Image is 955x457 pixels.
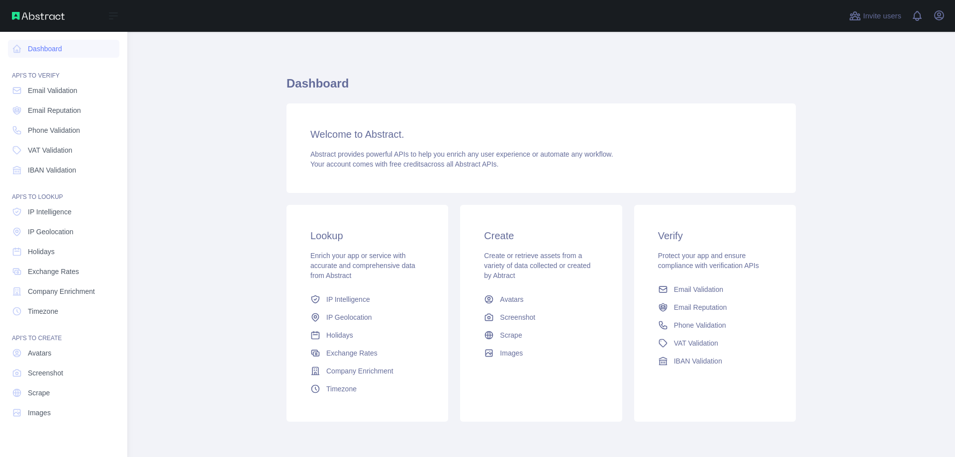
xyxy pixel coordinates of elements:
[8,302,119,320] a: Timezone
[8,223,119,241] a: IP Geolocation
[484,229,598,243] h3: Create
[8,121,119,139] a: Phone Validation
[480,308,602,326] a: Screenshot
[28,86,77,95] span: Email Validation
[326,348,378,358] span: Exchange Rates
[674,320,726,330] span: Phone Validation
[8,82,119,99] a: Email Validation
[28,368,63,378] span: Screenshot
[658,252,759,270] span: Protect your app and ensure compliance with verification APIs
[326,312,372,322] span: IP Geolocation
[306,308,428,326] a: IP Geolocation
[8,322,119,342] div: API'S TO CREATE
[310,252,415,279] span: Enrich your app or service with accurate and comprehensive data from Abstract
[8,263,119,280] a: Exchange Rates
[8,404,119,422] a: Images
[500,312,535,322] span: Screenshot
[28,348,51,358] span: Avatars
[326,330,353,340] span: Holidays
[8,344,119,362] a: Avatars
[28,105,81,115] span: Email Reputation
[28,267,79,276] span: Exchange Rates
[389,160,424,168] span: free credits
[310,150,613,158] span: Abstract provides powerful APIs to help you enrich any user experience or automate any workflow.
[8,364,119,382] a: Screenshot
[28,227,74,237] span: IP Geolocation
[654,334,776,352] a: VAT Validation
[484,252,590,279] span: Create or retrieve assets from a variety of data collected or created by Abtract
[28,207,72,217] span: IP Intelligence
[28,247,55,257] span: Holidays
[8,243,119,261] a: Holidays
[310,229,424,243] h3: Lookup
[28,306,58,316] span: Timezone
[847,8,903,24] button: Invite users
[306,344,428,362] a: Exchange Rates
[326,294,370,304] span: IP Intelligence
[306,362,428,380] a: Company Enrichment
[28,165,76,175] span: IBAN Validation
[28,388,50,398] span: Scrape
[306,290,428,308] a: IP Intelligence
[306,326,428,344] a: Holidays
[326,366,393,376] span: Company Enrichment
[28,145,72,155] span: VAT Validation
[8,60,119,80] div: API'S TO VERIFY
[654,352,776,370] a: IBAN Validation
[480,290,602,308] a: Avatars
[674,338,718,348] span: VAT Validation
[654,316,776,334] a: Phone Validation
[8,384,119,402] a: Scrape
[863,10,901,22] span: Invite users
[28,408,51,418] span: Images
[654,280,776,298] a: Email Validation
[500,294,523,304] span: Avatars
[28,286,95,296] span: Company Enrichment
[674,284,723,294] span: Email Validation
[8,282,119,300] a: Company Enrichment
[658,229,772,243] h3: Verify
[310,127,772,141] h3: Welcome to Abstract.
[654,298,776,316] a: Email Reputation
[674,302,727,312] span: Email Reputation
[12,12,65,20] img: Abstract API
[500,330,522,340] span: Scrape
[286,76,796,99] h1: Dashboard
[8,101,119,119] a: Email Reputation
[480,344,602,362] a: Images
[8,203,119,221] a: IP Intelligence
[306,380,428,398] a: Timezone
[8,181,119,201] div: API'S TO LOOKUP
[8,40,119,58] a: Dashboard
[28,125,80,135] span: Phone Validation
[480,326,602,344] a: Scrape
[674,356,722,366] span: IBAN Validation
[310,160,498,168] span: Your account comes with across all Abstract APIs.
[326,384,357,394] span: Timezone
[8,161,119,179] a: IBAN Validation
[8,141,119,159] a: VAT Validation
[500,348,523,358] span: Images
